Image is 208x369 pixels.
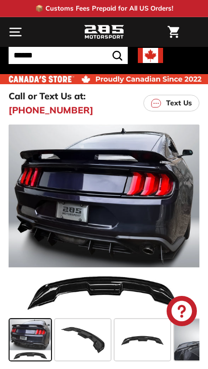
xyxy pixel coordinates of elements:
a: [PHONE_NUMBER] [9,103,93,117]
p: Call or Text Us at: [9,89,86,103]
img: Logo_285_Motorsport_areodynamics_components [84,24,124,41]
a: Text Us [143,95,199,111]
p: Text Us [166,98,192,108]
a: Cart [163,18,184,46]
inbox-online-store-chat: Shopify online store chat [164,296,200,329]
p: 📦 Customs Fees Prepaid for All US Orders! [35,4,173,14]
input: Search [9,47,128,64]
